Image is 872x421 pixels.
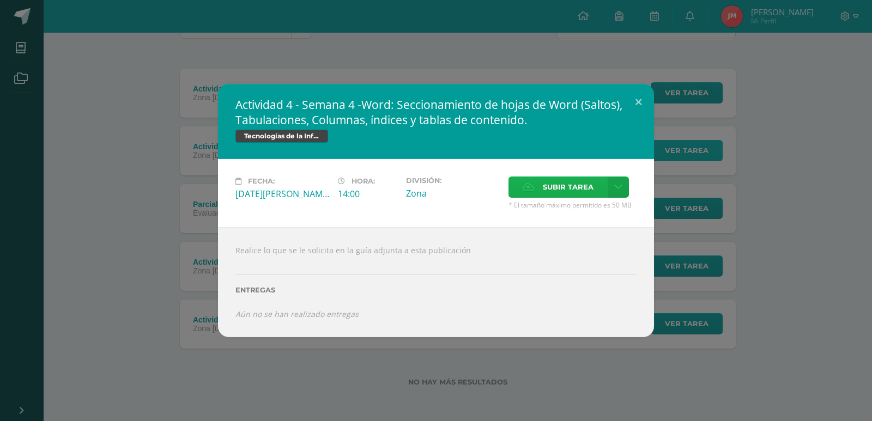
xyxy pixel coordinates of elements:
[623,84,654,121] button: Close (Esc)
[235,130,328,143] span: Tecnologías de la Información y la Comunicación
[235,309,359,319] i: Aún no se han realizado entregas
[218,227,654,337] div: Realice lo que se le solicita en la guía adjunta a esta publicación
[235,97,637,127] h2: Actividad 4 - Semana 4 -Word: Seccionamiento de hojas de Word (Saltos), Tabulaciones, Columnas, í...
[508,200,637,210] span: * El tamaño máximo permitido es 50 MB
[406,176,500,185] label: División:
[338,188,397,200] div: 14:00
[352,177,375,185] span: Hora:
[406,187,500,199] div: Zona
[235,286,637,294] label: Entregas
[543,177,594,197] span: Subir tarea
[235,188,329,200] div: [DATE][PERSON_NAME]
[248,177,275,185] span: Fecha:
